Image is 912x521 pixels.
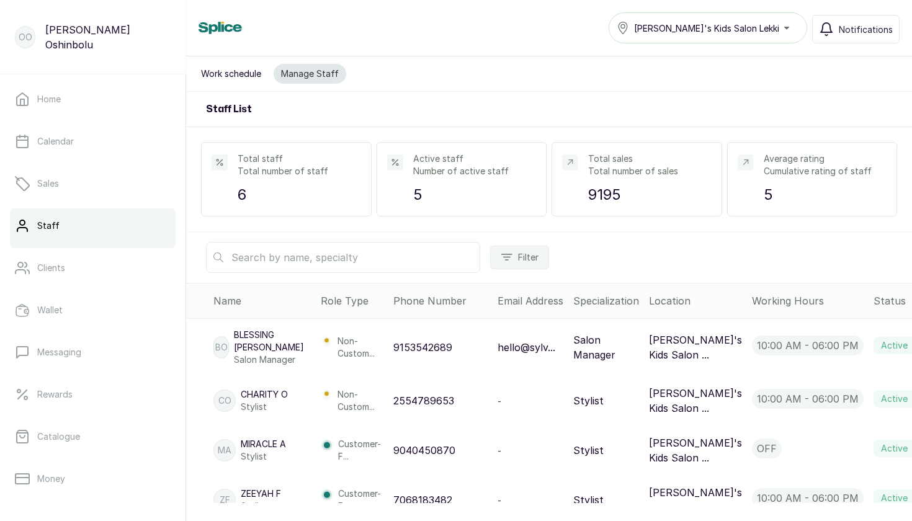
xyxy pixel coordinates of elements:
p: 5 [764,184,887,206]
div: Role Type [321,293,383,308]
p: 9153542689 [393,340,452,355]
p: Calendar [37,135,74,148]
p: hello@sylv... [498,340,555,355]
div: Specialization [573,293,639,308]
p: Total number of sales [588,165,711,177]
p: Money [37,473,65,485]
p: OO [19,31,32,43]
p: Wallet [37,304,63,316]
button: Notifications [812,15,900,43]
a: Clients [10,251,176,285]
p: Salon Manager [234,354,311,366]
p: Average rating [764,153,887,165]
p: Clients [37,262,65,274]
p: Stylist [573,443,604,458]
span: Filter [518,251,539,264]
p: 9195 [588,184,711,206]
a: Sales [10,166,176,201]
p: Non-Custom... [338,388,383,413]
p: ZF [220,494,230,506]
button: Filter [490,246,549,269]
p: [PERSON_NAME]'s Kids Salon ... [649,332,742,362]
p: Stylist [573,492,604,507]
div: Name [213,293,311,308]
p: Catalogue [37,430,80,443]
p: Charity O [241,388,288,401]
p: Stylist [241,500,281,512]
p: 10:00 am - 06:00 pm [752,488,864,508]
a: Rewards [10,377,176,412]
p: Customer-F... [338,438,383,463]
a: Messaging [10,335,176,370]
p: Cumulative rating of staff [764,165,887,177]
p: Non-Custom... [338,335,383,360]
h2: Staff List [206,102,252,117]
p: 5 [413,184,536,206]
p: Stylist [573,393,604,408]
p: 9040450870 [393,443,455,458]
p: Active staff [413,153,536,165]
p: Miracle A [241,438,286,450]
a: Home [10,82,176,117]
p: 10:00 am - 06:00 pm [752,336,864,355]
button: [PERSON_NAME]'s Kids Salon Lekki [609,12,807,43]
span: [PERSON_NAME]'s Kids Salon Lekki [634,22,779,35]
div: Location [649,293,742,308]
p: OFF [752,439,782,458]
p: BO [215,341,228,354]
p: Rewards [37,388,73,401]
a: Money [10,461,176,496]
p: Messaging [37,346,81,358]
a: Catalogue [10,419,176,454]
p: [PERSON_NAME]'s Kids Salon ... [649,485,742,515]
p: [PERSON_NAME]'s Kids Salon ... [649,386,742,416]
p: Total staff [238,153,360,165]
span: - [498,495,501,505]
p: [PERSON_NAME] Oshinbolu [45,22,171,52]
p: [PERSON_NAME]'s Kids Salon ... [649,435,742,465]
p: Sales [37,177,59,190]
p: 2554789653 [393,393,454,408]
p: 6 [238,184,360,206]
p: Stylist [241,401,288,413]
div: Phone Number [393,293,488,308]
span: - [498,396,501,406]
a: Calendar [10,124,176,159]
p: Customer-F... [338,488,383,512]
p: Number of active staff [413,165,536,177]
div: Email Address [498,293,563,308]
a: Wallet [10,293,176,327]
p: Total number of staff [238,165,360,177]
span: Notifications [839,23,893,36]
a: Staff [10,208,176,243]
div: Working Hours [752,293,864,308]
p: CO [218,394,231,407]
p: Blessing [PERSON_NAME] [234,329,311,354]
button: Manage Staff [274,64,346,84]
p: 7068183482 [393,492,452,507]
p: Zeeyah F [241,488,281,500]
p: Stylist [241,450,286,463]
p: 10:00 am - 06:00 pm [752,389,864,409]
span: - [498,445,501,456]
p: Salon Manager [573,332,639,362]
p: Total sales [588,153,711,165]
button: Work schedule [194,64,269,84]
p: Staff [37,220,60,232]
input: Search by name, specialty [206,242,480,273]
p: MA [218,444,231,456]
p: Home [37,93,61,105]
